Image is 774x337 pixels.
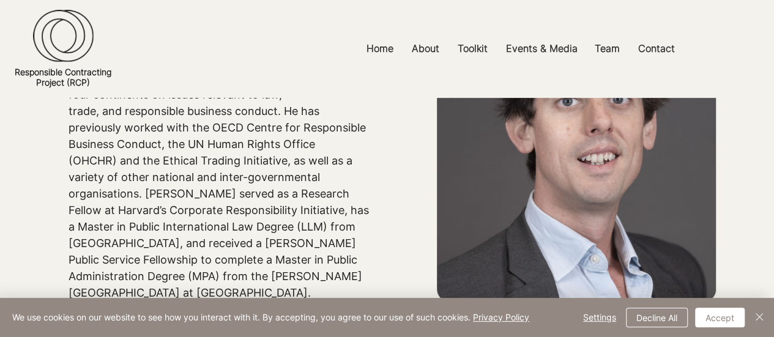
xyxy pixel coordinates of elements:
nav: Site [267,35,774,62]
p: Events & Media [500,35,584,62]
button: Decline All [626,308,688,327]
a: Home [357,35,403,62]
span: Settings [583,308,616,327]
p: [PERSON_NAME] is a business and human rights specialist with over 15 years’ experience working ac... [69,53,370,301]
a: Responsible ContractingProject (RCP) [15,67,111,87]
a: Privacy Policy [473,312,529,322]
p: Contact [632,35,681,62]
p: Toolkit [452,35,494,62]
img: Close [752,309,767,324]
p: About [406,35,445,62]
button: Accept [695,308,745,327]
a: Team [586,35,629,62]
p: Home [360,35,400,62]
a: Events & Media [497,35,586,62]
a: About [403,35,448,62]
span: We use cookies on our website to see how you interact with it. By accepting, you agree to our use... [12,312,529,323]
p: Team [589,35,626,62]
button: Close [752,308,767,327]
a: Contact [629,35,684,62]
a: Toolkit [448,35,497,62]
